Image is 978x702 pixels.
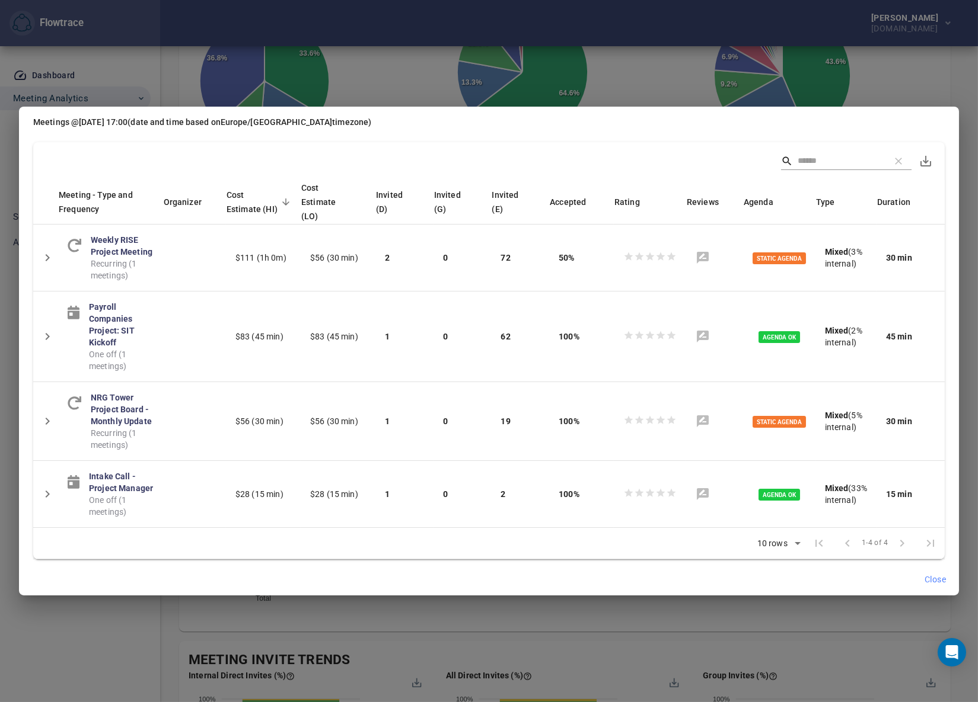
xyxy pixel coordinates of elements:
button: Detail panel visibility toggle [33,243,62,272]
span: 0 [443,416,448,426]
td: $83 (45 min) [226,291,301,382]
div: Open Intercom Messenger [938,638,966,666]
b: Mixed [825,247,849,257]
div: 45 min [886,331,935,342]
div: No ratings found for this meeting. [623,488,677,501]
div: Duration [877,195,944,209]
span: 62 [501,332,510,341]
span: Agenda OK [759,489,800,501]
a: Payroll Companies Project: SIT Kickoff [89,302,135,347]
td: $56 (30 min) [301,225,375,291]
b: Mixed [825,411,849,420]
div: 30 min [886,415,935,427]
span: 2 [385,253,390,262]
span: 72 [501,253,510,262]
span: 0 [443,489,448,499]
span: 1-4 of 4 [862,537,888,549]
span: External meeting participants invited directly within the meeting events. [492,188,525,216]
b: Mixed [825,483,849,493]
span: Last Page [916,529,945,557]
div: Cost Estimate (HI) [227,188,300,216]
td: $56 (30 min) [301,382,375,461]
span: Previous Page [833,529,862,557]
span: Agenda OK [759,331,800,343]
td: $111 (1h 0m) [226,225,301,291]
span: One off (1 meetings) [89,494,154,518]
span: 100% [559,416,579,426]
td: $56 (30 min) [226,382,301,461]
div: Organizer [164,195,225,209]
div: No ratings found for this meeting. [623,251,677,265]
span: Does agenda exists? Static means agenda stays the same between meeting events. [744,195,773,209]
div: (2% internal) [825,325,867,348]
div: Reviews [687,195,743,209]
div: Agenda [744,195,815,209]
span: 1 [385,416,390,426]
button: Close [916,569,954,591]
input: Search [798,152,881,170]
td: $83 (45 min) [301,291,375,382]
span: Organizer [164,195,217,209]
div: 10 rows [750,535,805,553]
svg: No reviews found for this meeting. [696,487,710,501]
button: Export [912,147,940,175]
span: What % of internal (direct & group) invites are accepted. [550,195,586,209]
div: Cost Estimate (LO) [301,181,375,223]
span: How many written feedbacks are available for this meeting. [687,195,719,209]
div: Rating [614,195,686,209]
div: Type [816,195,876,209]
span: Average rating from meeting participants who have accepted the meeting. [614,195,640,209]
td: $28 (15 min) [226,461,301,528]
span: 100% [559,332,579,341]
span: Recurring (1 meetings) [91,258,154,281]
svg: Search [781,155,793,167]
button: Detail panel visibility toggle [33,480,62,508]
span: Internal meeting participants invited directly to the meeting events. [376,188,410,216]
div: 10 rows [754,538,791,549]
td: $28 (15 min) [301,461,375,528]
div: No ratings found for this meeting. [623,330,677,344]
span: Duration [877,195,926,209]
svg: No reviews found for this meeting. [696,329,710,344]
div: (5% internal) [825,409,867,433]
div: Invited (G) [434,188,491,216]
div: (33% internal) [825,482,867,506]
span: 2 [501,489,505,499]
span: First Page [805,529,833,557]
div: Invited (D) [376,188,433,216]
span: 1 [385,332,390,341]
span: 19 [501,416,510,426]
span: Meeting - Type and Frequency [59,188,156,216]
div: Meeting - Type and Frequency [59,188,163,216]
span: 0 [443,332,448,341]
div: (3% internal) [825,246,867,270]
svg: No reviews found for this meeting. [696,251,710,265]
button: Detail panel visibility toggle [33,322,62,351]
span: Static Agenda [753,252,806,264]
span: Formula: (total invites - declined invites) * duration of events * hourly cost estimate. Cost est... [227,188,278,216]
span: Is internal meeting or does invitees contain external participants. [816,195,835,209]
span: Formula: accepted invites * duration of events * hourly cost estimate. Cost estimate is based on ... [301,181,353,223]
span: 1 [385,489,390,499]
span: 50% [559,253,574,262]
div: Accepted [550,195,613,209]
span: Next Page [888,529,916,557]
div: No ratings found for this meeting. [623,415,677,428]
div: 15 min [886,488,935,500]
span: Static Agenda [753,416,806,428]
a: Weekly RISE Project Meeting [91,235,152,257]
span: Recurring (1 meetings) [91,427,154,451]
b: Mixed [825,326,849,335]
div: Invited (E) [492,188,549,216]
a: NRG Tower Project Board - Monthly Update [91,393,152,426]
h2: Meetings @ [DATE] 17:00 (date and time based on Europe/[GEOGRAPHIC_DATA] timezone) [33,116,945,128]
span: Internal meeting participants invited through group invitation to the meeting events. [434,188,468,216]
span: Close [925,572,946,587]
a: Intake Call - Project Manager [89,472,153,493]
svg: No reviews found for this meeting. [696,414,710,428]
span: 0 [443,253,448,262]
span: 100% [559,489,579,499]
div: 30 min [886,252,935,264]
span: One off (1 meetings) [89,348,154,372]
button: Detail panel visibility toggle [33,407,62,435]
